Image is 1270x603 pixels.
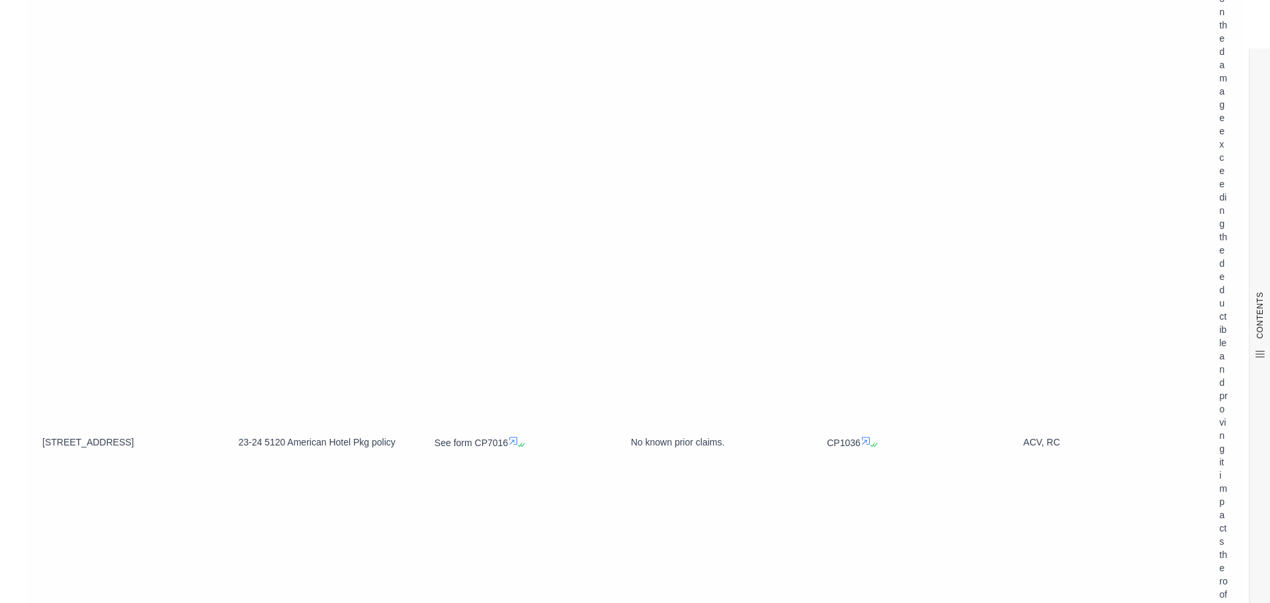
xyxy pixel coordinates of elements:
span: 23-24 5120 American Hotel Pkg policy [238,437,395,447]
span: ACV, RC [1023,437,1060,447]
span: CONTENTS [1255,292,1265,339]
span: See form CP7016 [435,438,508,448]
span: [STREET_ADDRESS] [42,437,134,447]
span: No known prior claims. [631,437,725,447]
span: CP1036 [827,438,861,448]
